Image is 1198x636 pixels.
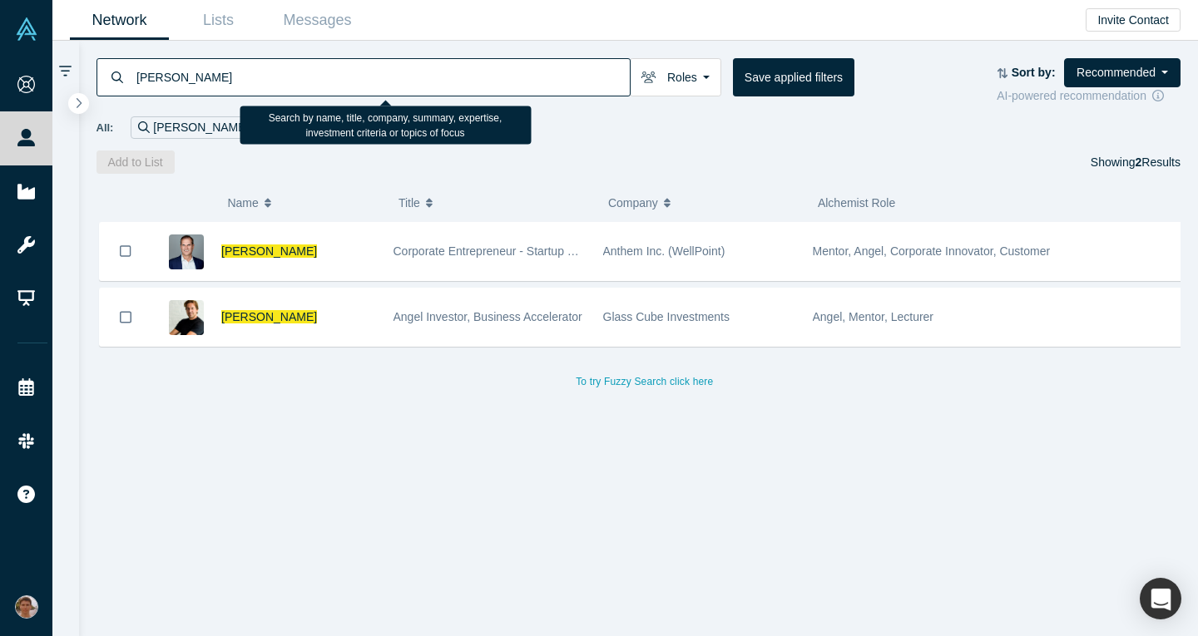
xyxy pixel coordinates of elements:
button: Add to List [97,150,175,174]
span: Mentor, Angel, Corporate Innovator, Customer [813,244,1051,258]
img: Christian Busch's Profile Image [169,234,204,269]
strong: Sort by: [1012,66,1056,79]
button: Company [608,185,800,220]
span: Name [227,185,258,220]
button: Bookmark [100,222,151,280]
button: Bookmark [100,288,151,346]
button: Name [227,185,381,220]
img: Mikhail Baklanov's Account [15,595,38,619]
button: To try Fuzzy Search click here [564,371,725,392]
span: Company [608,185,658,220]
img: Alchemist Vault Logo [15,17,38,41]
span: All: [97,120,114,136]
span: Anthem Inc. (WellPoint) [603,244,725,258]
span: Title [399,185,420,220]
div: Showing [1091,150,1181,174]
span: Alchemist Role [818,196,895,210]
button: Roles [630,58,721,96]
a: [PERSON_NAME] [221,310,317,323]
img: Christian Busch's Profile Image [169,300,204,335]
div: [PERSON_NAME] [131,116,269,139]
span: Glass Cube Investments [603,310,730,323]
a: Network [70,1,169,40]
span: Results [1136,155,1181,169]
button: Save applied filters [733,58,854,96]
button: Invite Contact [1086,8,1181,32]
a: Lists [169,1,268,40]
button: Remove Filter [249,118,261,137]
span: Angel, Mentor, Lecturer [813,310,934,323]
div: AI-powered recommendation [997,87,1181,105]
button: Title [399,185,591,220]
button: Recommended [1064,58,1181,87]
input: Search by name, title, company, summary, expertise, investment criteria or topics of focus [135,57,630,96]
span: Corporate Entrepreneur - Startup CEO Mentor [394,244,632,258]
a: Messages [268,1,367,40]
strong: 2 [1136,155,1142,169]
a: [PERSON_NAME] [221,244,317,258]
span: Angel Investor, Business Accelerator [394,310,582,323]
